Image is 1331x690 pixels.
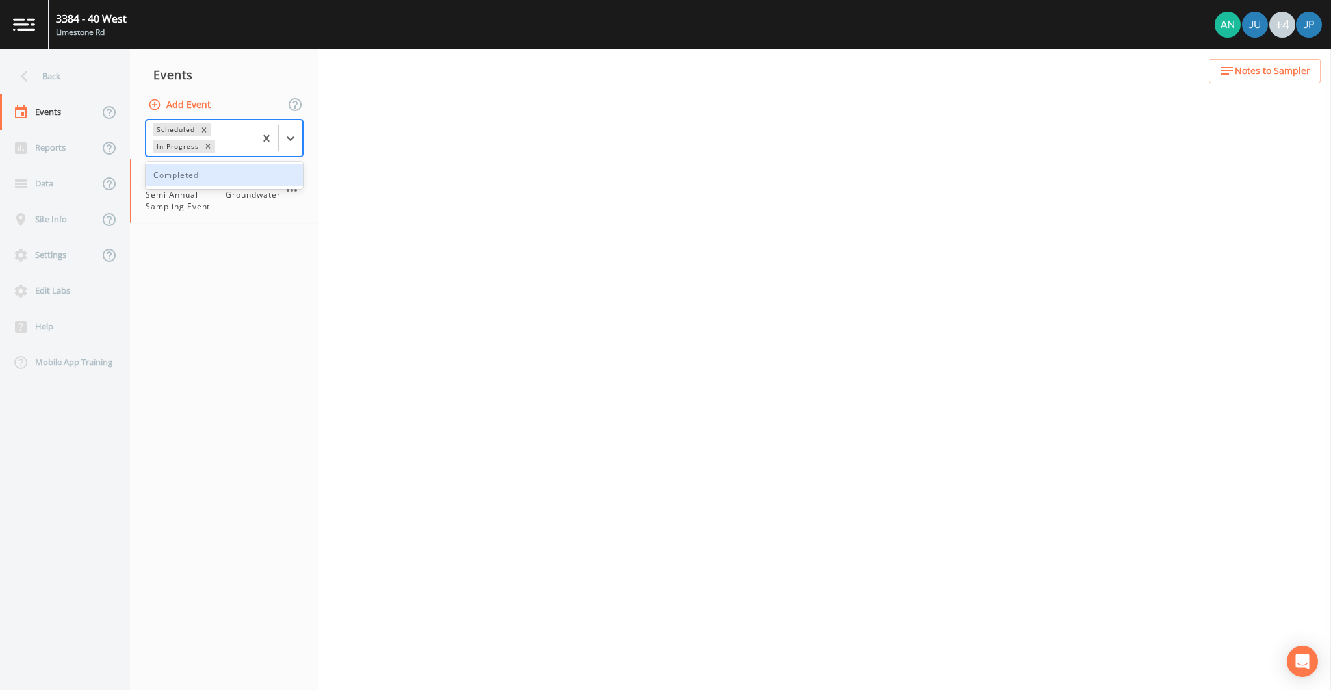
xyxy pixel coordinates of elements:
[201,140,215,153] div: Remove In Progress
[226,189,281,212] span: Groundwater
[153,123,197,136] div: Scheduled
[1214,12,1241,38] div: Andrew Bradley
[1242,12,1268,38] img: 1840ed8495a67330b1527881b61434a2
[56,11,127,27] div: 3384 - 40 West
[1215,12,1241,38] img: b811ffe1030a2b08f2980c95ad125a46
[146,189,226,212] span: Semi Annual Sampling Event
[1287,646,1318,677] div: Open Intercom Messenger
[130,159,318,224] a: [DATE]ScheduledSemi Annual Sampling EventGroundwater
[13,18,35,31] img: logo
[1235,63,1310,79] span: Notes to Sampler
[153,140,201,153] div: In Progress
[146,164,303,186] div: Completed
[1296,12,1322,38] img: 41241ef155101aa6d92a04480b0d0000
[146,93,216,117] button: Add Event
[1269,12,1295,38] div: +4
[197,123,211,136] div: Remove Scheduled
[1241,12,1269,38] div: Jules Van Haren
[56,27,127,38] div: Limestone Rd
[130,58,318,91] div: Events
[1209,59,1321,83] button: Notes to Sampler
